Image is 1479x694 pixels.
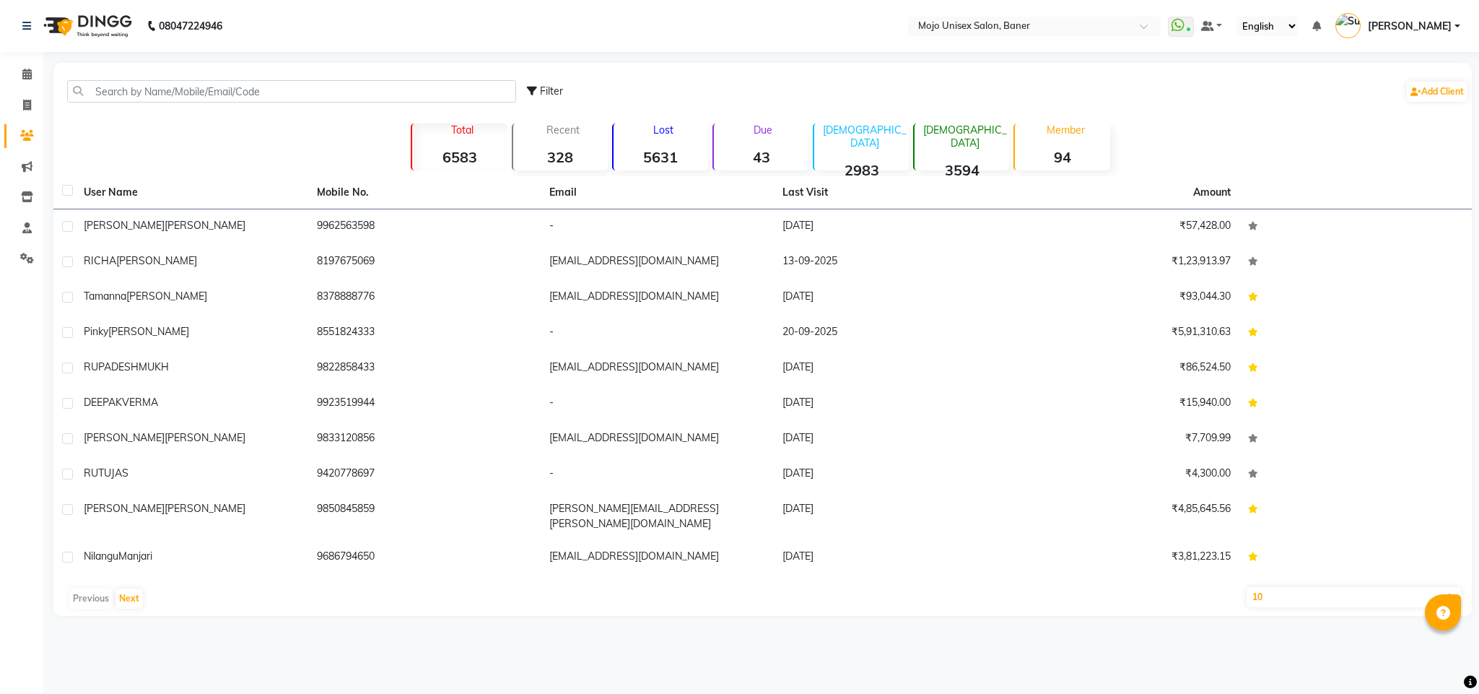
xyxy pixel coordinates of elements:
[541,316,774,351] td: -
[1006,493,1239,540] td: ₹4,85,645.56
[308,176,541,209] th: Mobile No.
[541,245,774,280] td: [EMAIL_ADDRESS][DOMAIN_NAME]
[308,386,541,422] td: 9923519944
[418,123,507,136] p: Total
[84,219,165,232] span: [PERSON_NAME]
[714,148,808,166] strong: 43
[774,209,1007,245] td: [DATE]
[37,6,136,46] img: logo
[308,209,541,245] td: 9962563598
[513,148,608,166] strong: 328
[308,422,541,457] td: 9833120856
[308,280,541,316] td: 8378888776
[774,386,1007,422] td: [DATE]
[774,176,1007,209] th: Last Visit
[619,123,708,136] p: Lost
[541,280,774,316] td: [EMAIL_ADDRESS][DOMAIN_NAME]
[541,351,774,386] td: [EMAIL_ADDRESS][DOMAIN_NAME]
[1368,19,1452,34] span: [PERSON_NAME]
[774,493,1007,540] td: [DATE]
[519,123,608,136] p: Recent
[308,540,541,576] td: 9686794650
[774,540,1007,576] td: [DATE]
[122,467,128,480] span: S
[75,176,308,209] th: User Name
[111,360,169,373] span: DESHMUKH
[84,431,165,444] span: [PERSON_NAME]
[308,316,541,351] td: 8551824333
[308,245,541,280] td: 8197675069
[126,290,207,303] span: [PERSON_NAME]
[541,493,774,540] td: [PERSON_NAME][EMAIL_ADDRESS][PERSON_NAME][DOMAIN_NAME]
[814,161,909,179] strong: 2983
[1006,457,1239,493] td: ₹4,300.00
[1006,540,1239,576] td: ₹3,81,223.15
[165,431,245,444] span: [PERSON_NAME]
[84,290,126,303] span: Tamanna
[108,325,189,338] span: [PERSON_NAME]
[774,316,1007,351] td: 20-09-2025
[1021,123,1109,136] p: Member
[541,386,774,422] td: -
[540,84,563,97] span: Filter
[84,550,118,563] span: Nilangu
[1015,148,1109,166] strong: 94
[541,422,774,457] td: [EMAIL_ADDRESS][DOMAIN_NAME]
[84,396,122,409] span: DEEPAK
[165,502,245,515] span: [PERSON_NAME]
[84,254,116,267] span: RICHA
[1006,209,1239,245] td: ₹57,428.00
[116,254,197,267] span: [PERSON_NAME]
[165,219,245,232] span: [PERSON_NAME]
[541,176,774,209] th: Email
[1006,386,1239,422] td: ₹15,940.00
[159,6,222,46] b: 08047224946
[1006,351,1239,386] td: ₹86,524.50
[820,123,909,149] p: [DEMOGRAPHIC_DATA]
[541,540,774,576] td: [EMAIL_ADDRESS][DOMAIN_NAME]
[84,467,122,480] span: RUTUJA
[1006,422,1239,457] td: ₹7,709.99
[84,325,108,338] span: Pinky
[717,123,808,136] p: Due
[920,123,1009,149] p: [DEMOGRAPHIC_DATA]
[1407,82,1467,102] a: Add Client
[774,280,1007,316] td: [DATE]
[115,589,143,609] button: Next
[614,148,708,166] strong: 5631
[774,245,1007,280] td: 13-09-2025
[412,148,507,166] strong: 6583
[774,457,1007,493] td: [DATE]
[1006,280,1239,316] td: ₹93,044.30
[118,550,152,563] span: Manjari
[915,161,1009,179] strong: 3594
[541,209,774,245] td: -
[541,457,774,493] td: -
[1006,316,1239,351] td: ₹5,91,310.63
[308,457,541,493] td: 9420778697
[122,396,158,409] span: VERMA
[308,493,541,540] td: 9850845859
[84,360,111,373] span: RUPA
[308,351,541,386] td: 9822858433
[1184,176,1239,209] th: Amount
[1006,245,1239,280] td: ₹1,23,913.97
[67,80,516,103] input: Search by Name/Mobile/Email/Code
[774,351,1007,386] td: [DATE]
[84,502,165,515] span: [PERSON_NAME]
[774,422,1007,457] td: [DATE]
[1335,13,1361,38] img: Sunita Netke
